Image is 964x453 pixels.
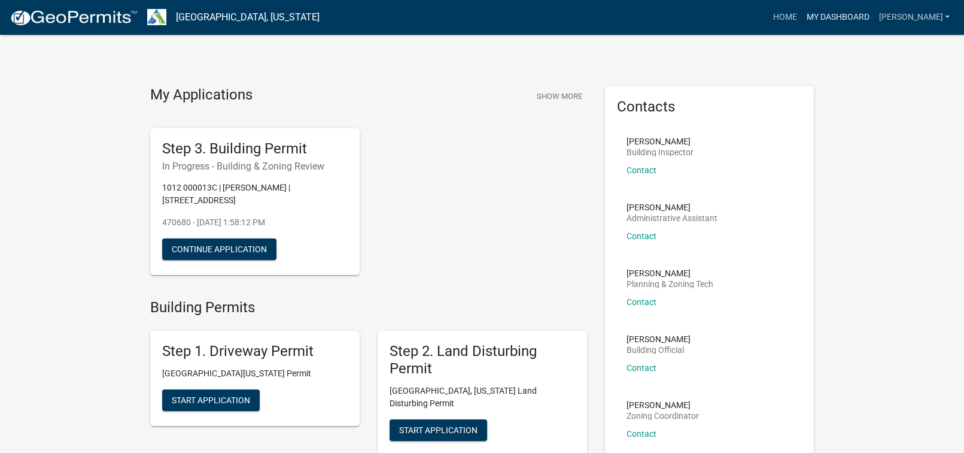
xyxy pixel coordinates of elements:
p: Planning & Zoning Tech [627,280,713,288]
h5: Contacts [617,98,802,116]
button: Show More [532,86,587,106]
a: Home [768,6,801,29]
h4: Building Permits [150,299,587,316]
h6: In Progress - Building & Zoning Review [162,161,348,172]
a: [PERSON_NAME] [874,6,954,29]
p: [PERSON_NAME] [627,137,694,146]
img: Troup County, Georgia [147,9,166,25]
a: My Dashboard [801,6,874,29]
p: Building Official [627,346,691,354]
h5: Step 3. Building Permit [162,140,348,158]
p: 470680 - [DATE] 1:58:12 PM [162,216,348,229]
button: Continue Application [162,238,276,260]
p: [PERSON_NAME] [627,401,699,409]
h4: My Applications [150,86,253,104]
p: [GEOGRAPHIC_DATA], [US_STATE] Land Disturbing Permit [390,385,575,410]
a: Contact [627,231,656,241]
a: Contact [627,429,656,439]
p: Building Inspector [627,148,694,156]
h5: Step 1. Driveway Permit [162,343,348,360]
p: [PERSON_NAME] [627,203,717,212]
span: Start Application [399,425,478,434]
button: Start Application [162,389,260,411]
button: Start Application [390,419,487,441]
p: Zoning Coordinator [627,412,699,420]
p: [GEOGRAPHIC_DATA][US_STATE] Permit [162,367,348,380]
a: [GEOGRAPHIC_DATA], [US_STATE] [176,7,320,28]
a: Contact [627,165,656,175]
p: [PERSON_NAME] [627,269,713,277]
p: Administrative Assistant [627,214,717,222]
span: Start Application [172,395,250,405]
a: Contact [627,297,656,307]
a: Contact [627,363,656,373]
p: 1012 000013C | [PERSON_NAME] | [STREET_ADDRESS] [162,182,348,207]
h5: Step 2. Land Disturbing Permit [390,343,575,377]
p: [PERSON_NAME] [627,335,691,343]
